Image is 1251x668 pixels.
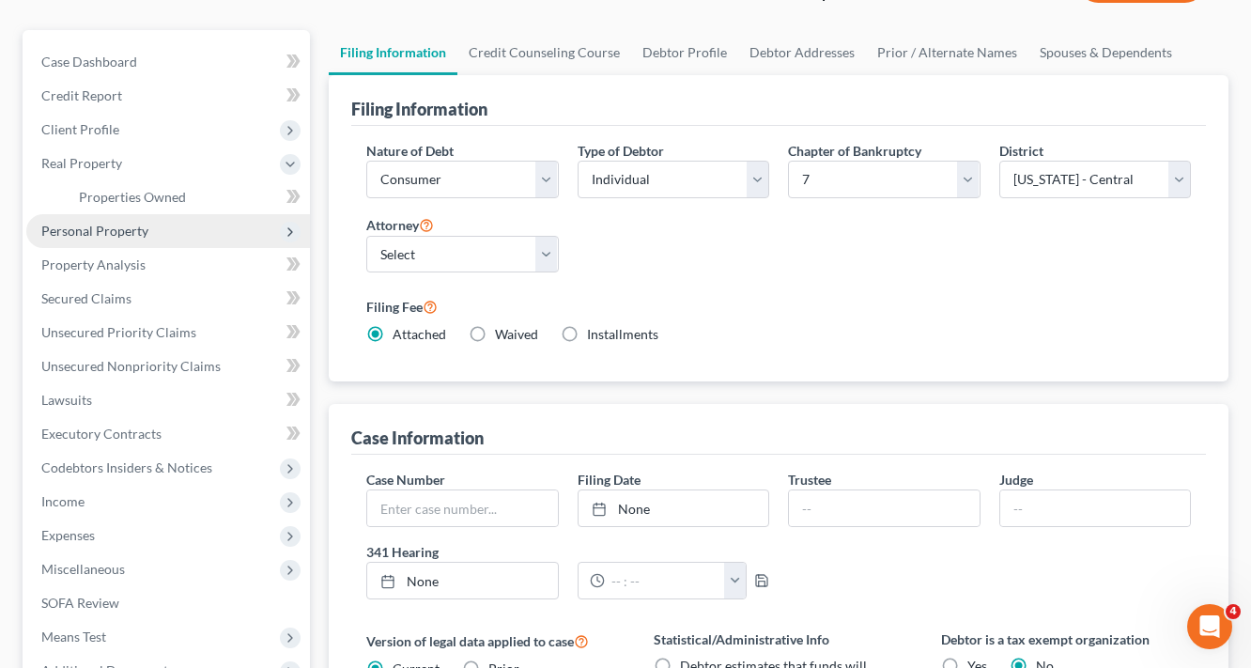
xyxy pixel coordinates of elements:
a: Unsecured Priority Claims [26,316,310,350]
input: -- [1000,490,1191,526]
a: Property Analysis [26,248,310,282]
span: Property Analysis [41,256,146,272]
span: Attached [393,326,446,342]
span: Personal Property [41,223,148,239]
iframe: Intercom live chat [1187,604,1232,649]
span: Client Profile [41,121,119,137]
span: Expenses [41,527,95,543]
label: District [999,141,1043,161]
a: Debtor Addresses [738,30,866,75]
span: Unsecured Nonpriority Claims [41,358,221,374]
div: Case Information [351,427,484,449]
label: Debtor is a tax exempt organization [941,629,1191,649]
span: Means Test [41,629,106,645]
label: 341 Hearing [357,542,779,562]
a: Executory Contracts [26,417,310,451]
label: Type of Debtor [578,141,664,161]
label: Statistical/Administrative Info [654,629,903,649]
span: Income [41,493,85,509]
span: 4 [1226,604,1241,619]
label: Trustee [788,470,831,489]
a: Filing Information [329,30,457,75]
input: -- [789,490,980,526]
span: Real Property [41,155,122,171]
label: Case Number [366,470,445,489]
span: Case Dashboard [41,54,137,70]
a: Lawsuits [26,383,310,417]
span: Credit Report [41,87,122,103]
input: -- : -- [605,563,725,598]
span: Codebtors Insiders & Notices [41,459,212,475]
label: Chapter of Bankruptcy [788,141,921,161]
label: Nature of Debt [366,141,454,161]
a: Spouses & Dependents [1028,30,1183,75]
span: Properties Owned [79,189,186,205]
span: Installments [587,326,658,342]
a: None [579,490,769,526]
a: Debtor Profile [631,30,738,75]
a: Properties Owned [64,180,310,214]
span: Lawsuits [41,392,92,408]
label: Attorney [366,213,434,236]
span: SOFA Review [41,595,119,611]
div: Filing Information [351,98,487,120]
span: Miscellaneous [41,561,125,577]
label: Version of legal data applied to case [366,629,616,652]
input: Enter case number... [367,490,558,526]
span: Waived [495,326,538,342]
a: None [367,563,558,598]
a: Unsecured Nonpriority Claims [26,350,310,383]
label: Judge [999,470,1033,489]
a: Secured Claims [26,282,310,316]
a: Case Dashboard [26,45,310,79]
span: Unsecured Priority Claims [41,324,196,340]
a: SOFA Review [26,586,310,620]
label: Filing Date [578,470,641,489]
label: Filing Fee [366,295,1191,318]
a: Credit Report [26,79,310,113]
span: Executory Contracts [41,426,162,442]
a: Credit Counseling Course [457,30,631,75]
a: Prior / Alternate Names [866,30,1028,75]
span: Secured Claims [41,290,131,306]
